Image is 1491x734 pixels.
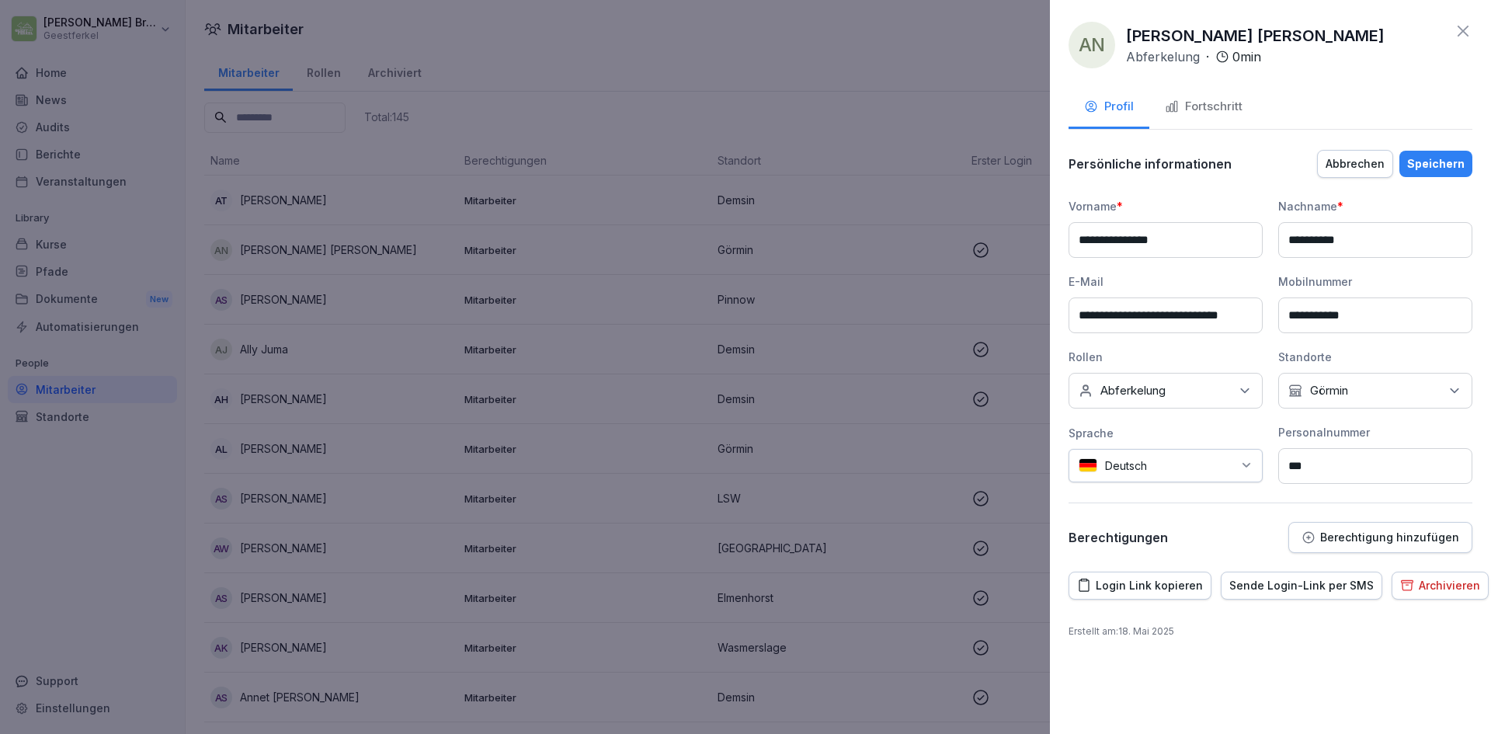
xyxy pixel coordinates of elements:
p: Abferkelung [1126,47,1200,66]
p: Berechtigung hinzufügen [1320,531,1459,544]
div: Abbrechen [1326,155,1385,172]
button: Archivieren [1392,572,1489,600]
p: Erstellt am : 18. Mai 2025 [1069,624,1472,638]
p: Abferkelung [1100,383,1166,398]
div: Speichern [1407,155,1465,172]
button: Fortschritt [1149,87,1258,129]
div: Standorte [1278,349,1472,365]
button: Speichern [1399,151,1472,177]
p: Görmin [1310,383,1348,398]
p: Persönliche informationen [1069,156,1232,172]
div: Deutsch [1069,449,1263,482]
div: Personalnummer [1278,424,1472,440]
div: Sende Login-Link per SMS [1229,577,1374,594]
button: Berechtigung hinzufügen [1288,522,1472,553]
p: [PERSON_NAME] [PERSON_NAME] [1126,24,1385,47]
div: Nachname [1278,198,1472,214]
div: Mobilnummer [1278,273,1472,290]
img: de.svg [1079,458,1097,473]
div: Archivieren [1400,577,1480,594]
div: Vorname [1069,198,1263,214]
button: Sende Login-Link per SMS [1221,572,1382,600]
p: 0 min [1232,47,1261,66]
div: · [1126,47,1261,66]
div: Rollen [1069,349,1263,365]
div: Fortschritt [1165,98,1242,116]
button: Profil [1069,87,1149,129]
div: Profil [1084,98,1134,116]
button: Login Link kopieren [1069,572,1211,600]
div: Sprache [1069,425,1263,441]
div: E-Mail [1069,273,1263,290]
div: AN [1069,22,1115,68]
div: Login Link kopieren [1077,577,1203,594]
p: Berechtigungen [1069,530,1168,545]
button: Abbrechen [1317,150,1393,178]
